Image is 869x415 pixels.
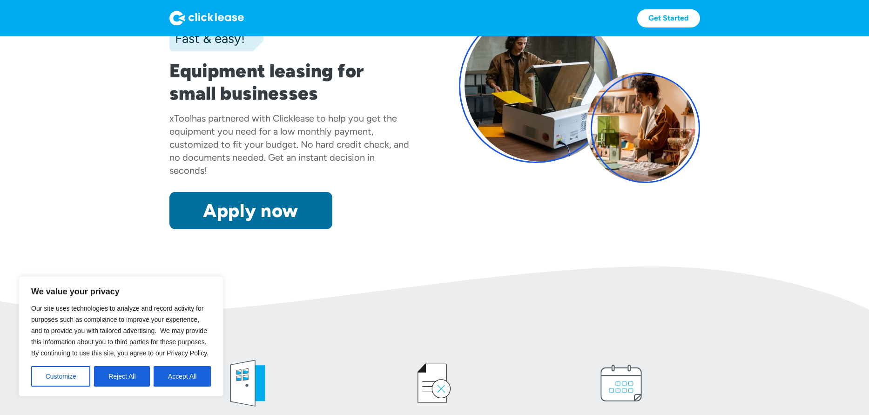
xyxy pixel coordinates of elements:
div: has partnered with Clicklease to help you get the equipment you need for a low monthly payment, c... [169,113,409,176]
img: calendar icon [593,355,649,411]
div: xTool [169,113,192,124]
h1: Equipment leasing for small businesses [169,60,411,104]
button: Customize [31,366,90,387]
p: We value your privacy [31,286,211,297]
img: welcome icon [220,355,276,411]
a: Apply now [169,192,332,229]
a: Get Started [637,9,700,27]
div: Fast & easy! [169,29,245,48]
button: Accept All [154,366,211,387]
button: Reject All [94,366,150,387]
span: Our site uses technologies to analyze and record activity for purposes such as compliance to impr... [31,305,209,357]
div: We value your privacy [19,276,223,396]
img: credit icon [406,355,462,411]
img: Logo [169,11,244,26]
